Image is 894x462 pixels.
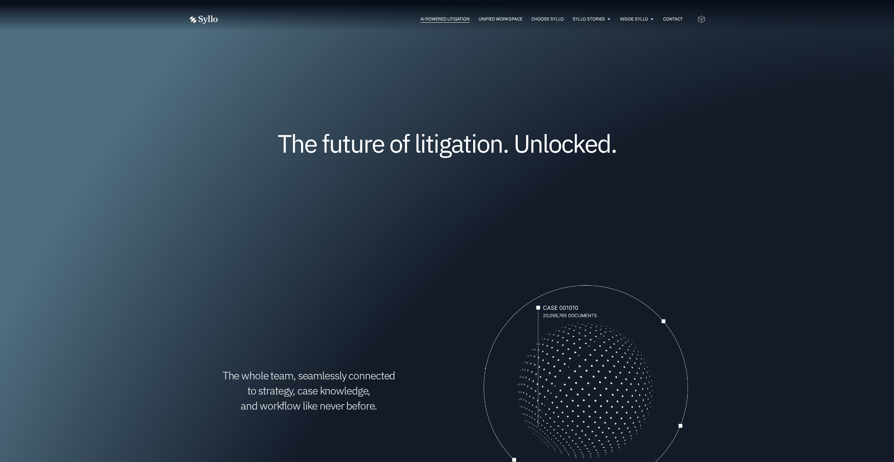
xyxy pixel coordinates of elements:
[188,368,429,413] h1: The whole team, seamlessly connected to strategy, case knowledge, and workflow like never before.
[663,16,683,22] a: Contact
[620,16,648,22] a: Inside Syllo
[420,16,470,22] a: AI Powered Litigation
[531,16,564,22] a: Choose Syllo
[479,16,522,22] a: Unified Workspace
[232,131,662,155] h1: The future of litigation. Unlocked.
[232,16,683,23] nav: Menu
[188,15,218,24] img: white logo
[232,16,683,23] div: Menu Toggle
[573,16,605,22] a: Syllo Stories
